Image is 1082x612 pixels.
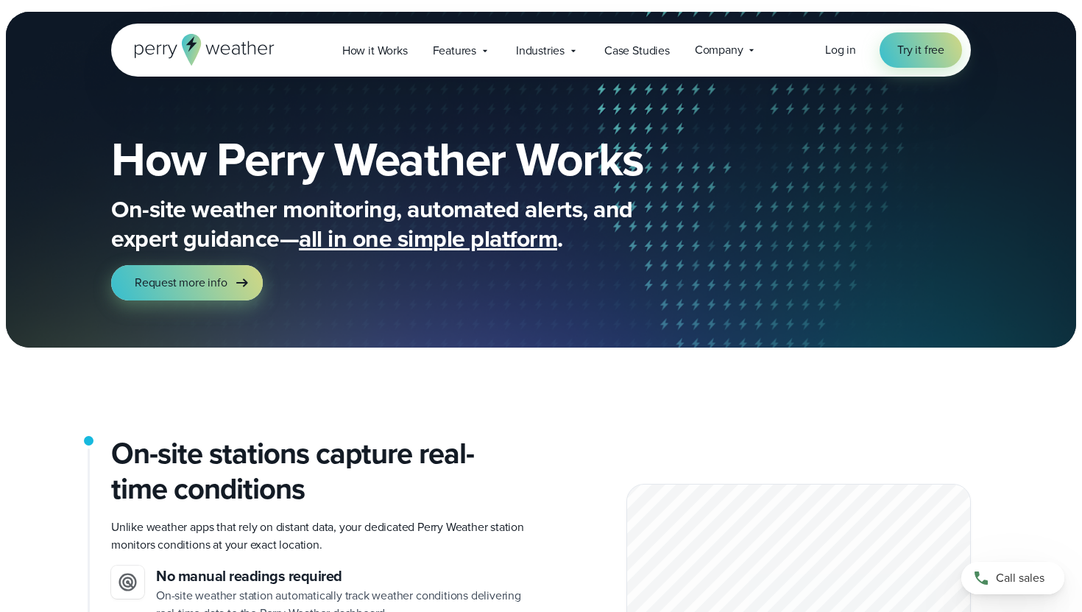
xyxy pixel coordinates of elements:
[825,41,856,58] span: Log in
[156,566,529,587] h3: No manual readings required
[330,35,420,66] a: How it Works
[604,42,670,60] span: Case Studies
[111,136,750,183] h1: How Perry Weather Works
[342,42,408,60] span: How it Works
[996,569,1044,587] span: Call sales
[695,41,743,59] span: Company
[135,274,227,292] span: Request more info
[825,41,856,59] a: Log in
[880,32,962,68] a: Try it free
[897,41,944,59] span: Try it free
[111,436,529,507] h2: On-site stations capture real-time conditions
[299,221,557,256] span: all in one simple platform
[516,42,565,60] span: Industries
[111,194,700,253] p: On-site weather monitoring, automated alerts, and expert guidance— .
[961,562,1064,594] a: Call sales
[111,265,263,300] a: Request more info
[433,42,476,60] span: Features
[592,35,682,66] a: Case Studies
[111,518,529,554] p: Unlike weather apps that rely on distant data, your dedicated Perry Weather station monitors cond...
